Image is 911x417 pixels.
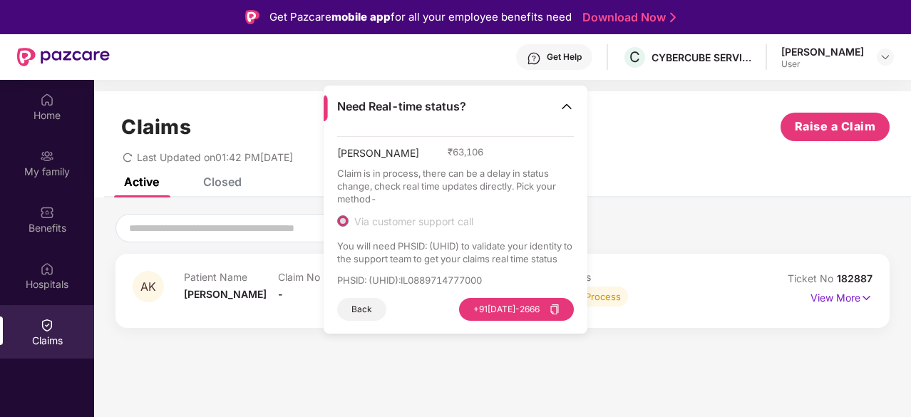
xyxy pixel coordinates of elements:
[547,51,582,63] div: Get Help
[184,271,278,283] p: Patient Name
[331,10,391,24] strong: mobile app
[527,51,541,66] img: svg+xml;base64,PHN2ZyBpZD0iSGVscC0zMngzMiIgeG1sbnM9Imh0dHA6Ly93d3cudzMub3JnLzIwMDAvc3ZnIiB3aWR0aD...
[670,10,676,25] img: Stroke
[582,10,671,25] a: Download Now
[795,118,876,135] span: Raise a Claim
[880,51,891,63] img: svg+xml;base64,PHN2ZyBpZD0iRHJvcGRvd24tMzJ4MzIiIHhtbG5zPSJodHRwOi8vd3d3LnczLm9yZy8yMDAwL3N2ZyIgd2...
[17,48,110,66] img: New Pazcare Logo
[278,288,283,300] span: -
[550,304,560,314] span: copy
[575,289,621,304] div: In Process
[448,145,483,158] span: ₹ 63,106
[781,45,864,58] div: [PERSON_NAME]
[560,99,574,113] img: Toggle Icon
[40,205,54,220] img: svg+xml;base64,PHN2ZyBpZD0iQmVuZWZpdHMiIHhtbG5zPSJodHRwOi8vd3d3LnczLm9yZy8yMDAwL3N2ZyIgd2lkdGg9Ij...
[810,287,873,306] p: View More
[278,271,372,283] p: Claim No
[40,262,54,276] img: svg+xml;base64,PHN2ZyBpZD0iSG9zcGl0YWxzIiB4bWxucz0iaHR0cDovL3d3dy53My5vcmcvMjAwMC9zdmciIHdpZHRoPS...
[203,175,242,189] div: Closed
[837,272,873,284] span: 182887
[337,145,419,167] span: [PERSON_NAME]
[337,167,575,205] p: Claim is in process, there can be a delay in status change, check real time updates directly. Pic...
[629,48,640,66] span: C
[860,290,873,306] img: svg+xml;base64,PHN2ZyB4bWxucz0iaHR0cDovL3d3dy53My5vcmcvMjAwMC9zdmciIHdpZHRoPSIxNyIgaGVpZ2h0PSIxNy...
[349,215,479,228] span: Via customer support call
[137,151,293,163] span: Last Updated on 01:42 PM[DATE]
[184,288,267,300] span: [PERSON_NAME]
[140,281,156,293] span: AK
[459,298,574,321] button: +91[DATE]-2666copy
[40,93,54,107] img: svg+xml;base64,PHN2ZyBpZD0iSG9tZSIgeG1sbnM9Imh0dHA6Ly93d3cudzMub3JnLzIwMDAvc3ZnIiB3aWR0aD0iMjAiIG...
[124,175,159,189] div: Active
[337,274,575,287] p: PHSID: (UHID) : IL0889714777000
[652,51,751,64] div: CYBERCUBE SERVICES
[40,318,54,332] img: svg+xml;base64,PHN2ZyBpZD0iQ2xhaW0iIHhtbG5zPSJodHRwOi8vd3d3LnczLm9yZy8yMDAwL3N2ZyIgd2lkdGg9IjIwIi...
[269,9,572,26] div: Get Pazcare for all your employee benefits need
[245,10,259,24] img: Logo
[781,113,890,141] button: Raise a Claim
[337,240,575,265] p: You will need PHSID: (UHID) to validate your identity to the support team to get your claims real...
[788,272,837,284] span: Ticket No
[40,149,54,163] img: svg+xml;base64,PHN2ZyB3aWR0aD0iMjAiIGhlaWdodD0iMjAiIHZpZXdCb3g9IjAgMCAyMCAyMCIgZmlsbD0ibm9uZSIgeG...
[121,115,191,139] h1: Claims
[337,298,386,321] button: Back
[337,99,466,114] span: Need Real-time status?
[123,151,133,163] span: redo
[781,58,864,70] div: User
[561,271,655,283] p: Status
